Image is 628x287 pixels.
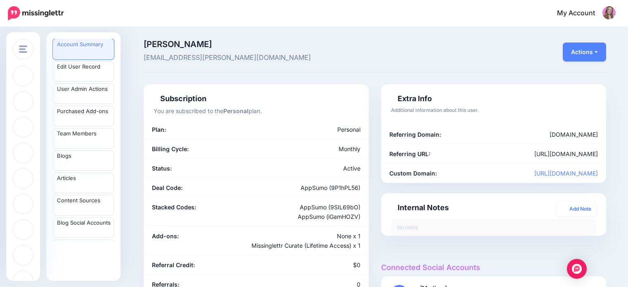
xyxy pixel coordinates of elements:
a: Blogs [53,150,114,171]
div: AppSumo (9SIL69bO) AppSumo (iGamHOZV) [256,202,367,221]
p: Additional information about this user. [391,106,596,114]
div: None x 1 Missinglettr Curate (Lifetime Access) x 1 [219,231,367,250]
div: Personal [219,125,367,134]
b: Add-ons: [152,232,179,240]
a: Articles [53,173,114,193]
h4: Connected Social Accounts [381,263,606,272]
div: [DOMAIN_NAME] [457,130,604,139]
b: Plan: [152,126,166,133]
a: Add Note [556,202,596,216]
b: Billing Cycle: [152,145,189,152]
a: Blog Branding Templates [53,240,114,260]
img: menu.png [19,45,27,53]
button: Actions [563,43,606,62]
a: Team Members [53,128,114,149]
div: Open Intercom Messenger [567,259,587,279]
img: Missinglettr [8,6,64,20]
h4: Subscription [154,94,206,103]
span: [PERSON_NAME] [144,40,448,48]
b: Custom Domain: [389,170,437,177]
a: Purchased Add-ons [53,106,114,126]
div: [URL][DOMAIN_NAME] [457,149,604,159]
a: User Admin Actions [53,83,114,104]
div: $0 [256,260,367,270]
a: My Account [549,3,616,24]
a: Account Summary [53,39,114,59]
b: Status: [152,165,172,172]
div: Monthly [256,144,367,154]
a: Edit User Record [53,61,114,82]
b: Stacked Codes: [152,204,196,211]
h4: Internal Notes [391,203,449,212]
b: Personal [223,107,249,114]
p: You are subscribed to the plan. [154,106,359,116]
h4: Extra Info [391,94,432,103]
b: Referring URL: [389,150,430,157]
b: Deal Code: [152,184,182,191]
div: AppSumo (9P1hPL56) [256,183,367,192]
a: Content Sources [53,195,114,216]
div: Active [256,164,367,173]
a: [URL][DOMAIN_NAME] [534,170,598,177]
span: [EMAIL_ADDRESS][PERSON_NAME][DOMAIN_NAME] [144,52,448,63]
b: Referral Credit: [152,261,195,268]
a: Blog Social Accounts [53,217,114,238]
b: Referring Domain: [389,131,441,138]
div: No notes [391,219,596,236]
